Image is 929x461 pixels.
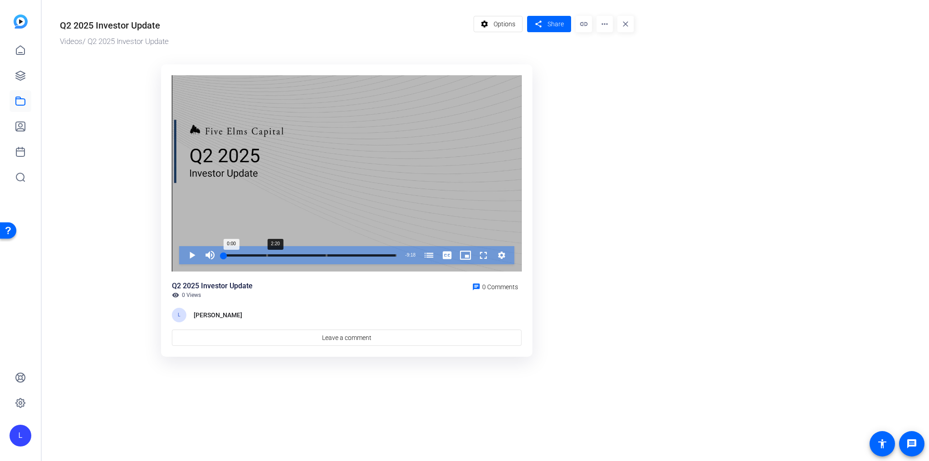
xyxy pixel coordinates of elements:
button: Share [527,16,571,32]
button: Mute [201,246,219,264]
mat-icon: close [617,16,634,32]
mat-icon: share [533,18,544,30]
span: Share [548,19,564,29]
span: 0 Views [182,291,201,299]
button: Fullscreen [474,246,493,264]
mat-icon: chat [472,283,480,291]
button: Play [183,246,201,264]
div: Q2 2025 Investor Update [60,19,160,32]
button: Picture-in-Picture [456,246,474,264]
a: Leave a comment [172,330,522,346]
div: L [172,308,186,322]
button: Captions [438,246,456,264]
div: L [10,425,31,446]
span: Leave a comment [322,333,372,343]
div: Q2 2025 Investor Update [172,281,253,291]
img: blue-gradient.svg [14,15,28,29]
button: Chapters [420,246,438,264]
mat-icon: link [576,16,592,32]
span: 0 Comments [482,283,518,291]
span: 9:18 [407,252,416,257]
mat-icon: visibility [172,291,179,299]
mat-icon: accessibility [877,438,888,449]
button: Options [474,16,523,32]
div: [PERSON_NAME] [194,310,242,320]
a: 0 Comments [469,281,522,291]
span: Options [494,15,515,33]
mat-icon: message [906,438,917,449]
div: Video Player [172,75,522,272]
span: - [405,252,406,257]
div: Progress Bar [224,254,396,257]
mat-icon: more_horiz [597,16,613,32]
div: / Q2 2025 Investor Update [60,36,469,48]
a: Videos [60,37,83,46]
mat-icon: settings [479,15,490,33]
